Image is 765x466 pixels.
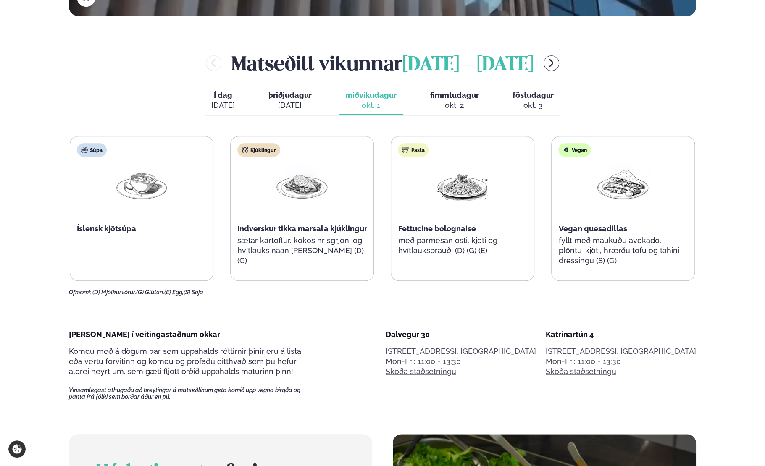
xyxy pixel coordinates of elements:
[546,346,696,356] p: [STREET_ADDRESS], [GEOGRAPHIC_DATA]
[237,224,367,233] span: Indverskur tikka marsala kjúklingur
[69,330,220,339] span: [PERSON_NAME] í veitingastaðnum okkar
[275,163,329,202] img: Chicken-breast.png
[386,356,536,367] div: Mon-Fri: 11:00 - 13:30
[205,87,242,115] button: Í dag [DATE]
[136,289,164,296] span: (G) Glúten,
[402,56,534,74] span: [DATE] - [DATE]
[242,147,248,153] img: chicken.svg
[164,289,184,296] span: (E) Egg,
[268,100,312,110] div: [DATE]
[211,100,235,110] div: [DATE]
[558,143,591,157] div: Vegan
[262,87,318,115] button: þriðjudagur [DATE]
[558,224,627,233] span: Vegan quesadillas
[506,87,560,115] button: föstudagur okt. 3
[184,289,203,296] span: (S) Soja
[596,163,650,202] img: Quesadilla.png
[268,91,312,99] span: þriðjudagur
[558,236,688,266] p: fyllt með maukuðu avókadó, plöntu-kjöti, hrærðu tofu og tahini dressingu (S) (G)
[115,163,168,202] img: Soup.png
[69,289,91,296] span: Ofnæmi:
[206,55,221,71] button: menu-btn-left
[546,356,696,367] div: Mon-Fri: 11:00 - 13:30
[430,91,479,99] span: fimmtudagur
[237,143,280,157] div: Kjúklingur
[231,50,534,77] h2: Matseðill vikunnar
[8,440,26,458] a: Cookie settings
[436,163,489,202] img: Spagetti.png
[386,367,456,377] a: Skoða staðsetningu
[430,100,479,110] div: okt. 2
[398,143,429,157] div: Pasta
[546,330,696,340] div: Katrínartún 4
[69,387,315,400] span: Vinsamlegast athugaðu að breytingar á matseðlinum geta komið upp vegna birgða og panta frá fólki ...
[339,87,403,115] button: miðvikudagur okt. 1
[345,100,397,110] div: okt. 1
[386,346,536,356] p: [STREET_ADDRESS], [GEOGRAPHIC_DATA]
[386,330,536,340] div: Dalvegur 30
[77,143,107,157] div: Súpa
[69,347,303,376] span: Komdu með á dögum þar sem uppáhalds réttirnir þínir eru á lista, eða vertu forvitinn og komdu og ...
[563,147,569,153] img: Vegan.svg
[398,236,527,256] p: með parmesan osti, kjöti og hvítlauksbrauði (D) (G) (E)
[402,147,409,153] img: pasta.svg
[211,90,235,100] span: Í dag
[237,236,367,266] p: sætar kartöflur, kókos hrísgrjón, og hvítlauks naan [PERSON_NAME] (D) (G)
[77,224,136,233] span: Íslensk kjötsúpa
[81,147,88,153] img: soup.svg
[546,367,616,377] a: Skoða staðsetningu
[92,289,136,296] span: (D) Mjólkurvörur,
[513,91,554,99] span: föstudagur
[544,55,559,71] button: menu-btn-right
[423,87,486,115] button: fimmtudagur okt. 2
[345,91,397,99] span: miðvikudagur
[398,224,476,233] span: Fettucine bolognaise
[513,100,554,110] div: okt. 3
